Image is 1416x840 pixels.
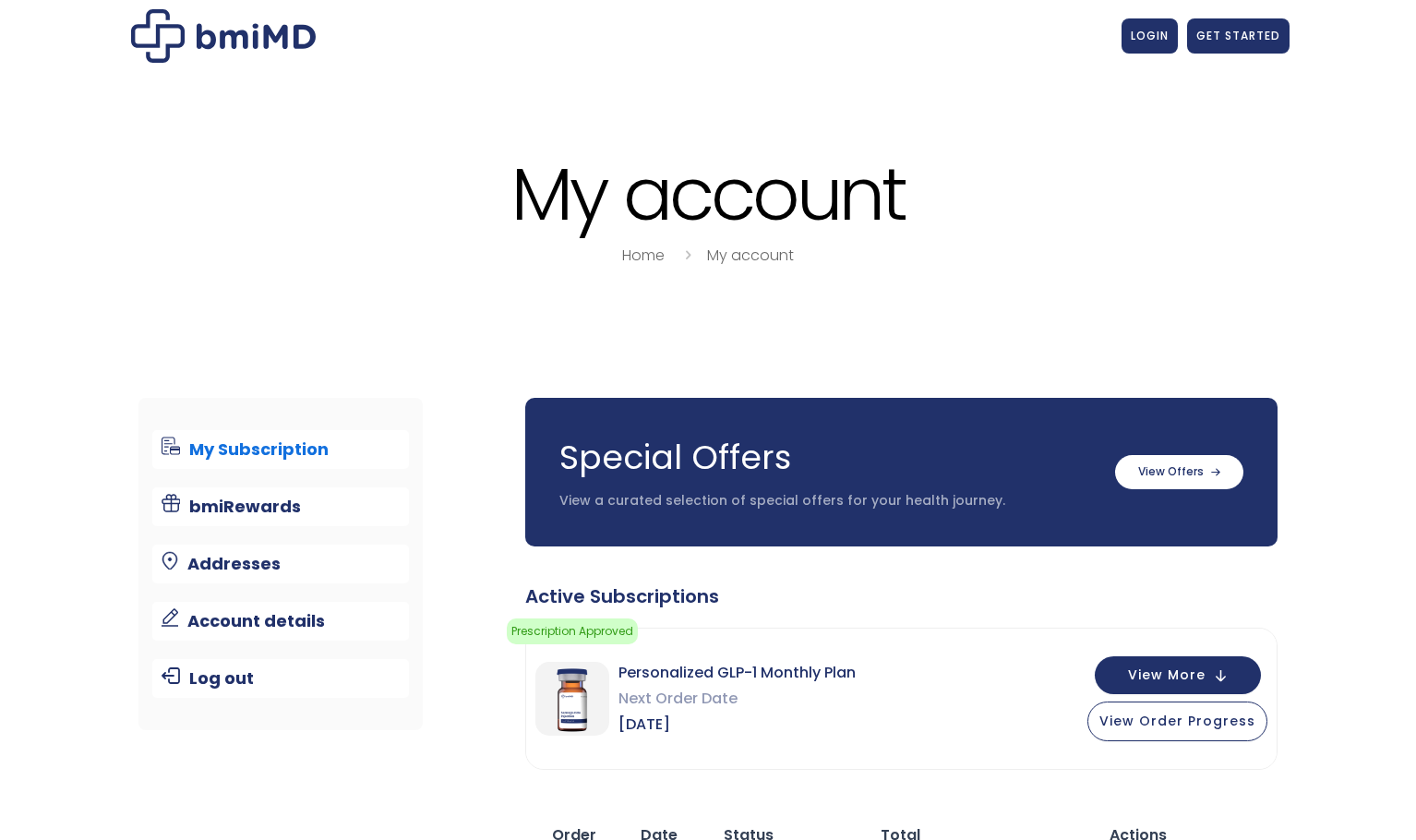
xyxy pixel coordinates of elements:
a: Account details [152,602,410,641]
a: Log out [152,659,410,698]
span: Next Order Date [618,686,856,712]
span: Prescription Approved [507,618,638,644]
i: breadcrumbs separator [678,245,698,266]
span: GET STARTED [1196,28,1280,43]
span: View More [1128,669,1206,681]
a: LOGIN [1122,18,1178,54]
a: bmiRewards [152,487,410,526]
a: Home [622,245,665,266]
img: Personalized GLP-1 Monthly Plan [535,662,609,736]
button: View Order Progress [1087,702,1267,741]
a: Addresses [152,545,410,583]
h3: Special Offers [559,435,1097,481]
span: LOGIN [1131,28,1169,43]
img: My account [131,9,316,63]
button: View More [1095,656,1261,694]
span: [DATE] [618,712,856,738]
a: GET STARTED [1187,18,1290,54]
div: Active Subscriptions [525,583,1278,609]
span: View Order Progress [1099,712,1255,730]
a: My account [707,245,794,266]
p: View a curated selection of special offers for your health journey. [559,492,1097,510]
nav: Account pages [138,398,424,730]
span: Personalized GLP-1 Monthly Plan [618,660,856,686]
a: My Subscription [152,430,410,469]
h1: My account [126,155,1290,234]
